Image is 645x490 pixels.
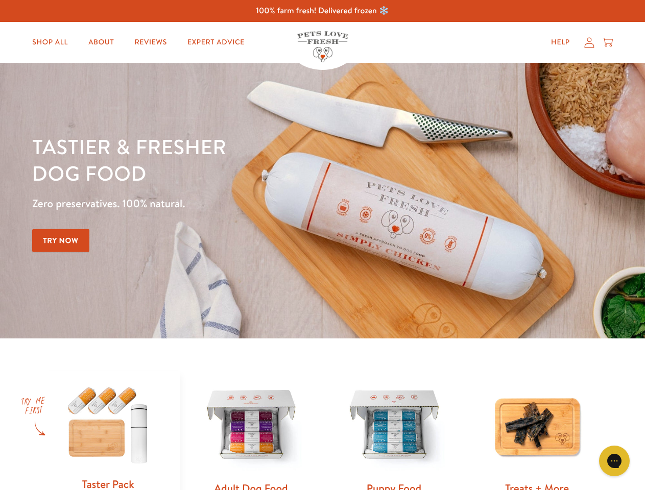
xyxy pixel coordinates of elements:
[24,32,76,53] a: Shop All
[32,133,419,186] h1: Tastier & fresher dog food
[32,229,89,252] a: Try Now
[543,32,578,53] a: Help
[594,442,635,480] iframe: Gorgias live chat messenger
[80,32,122,53] a: About
[179,32,253,53] a: Expert Advice
[32,194,419,213] p: Zero preservatives. 100% natural.
[126,32,175,53] a: Reviews
[297,31,348,62] img: Pets Love Fresh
